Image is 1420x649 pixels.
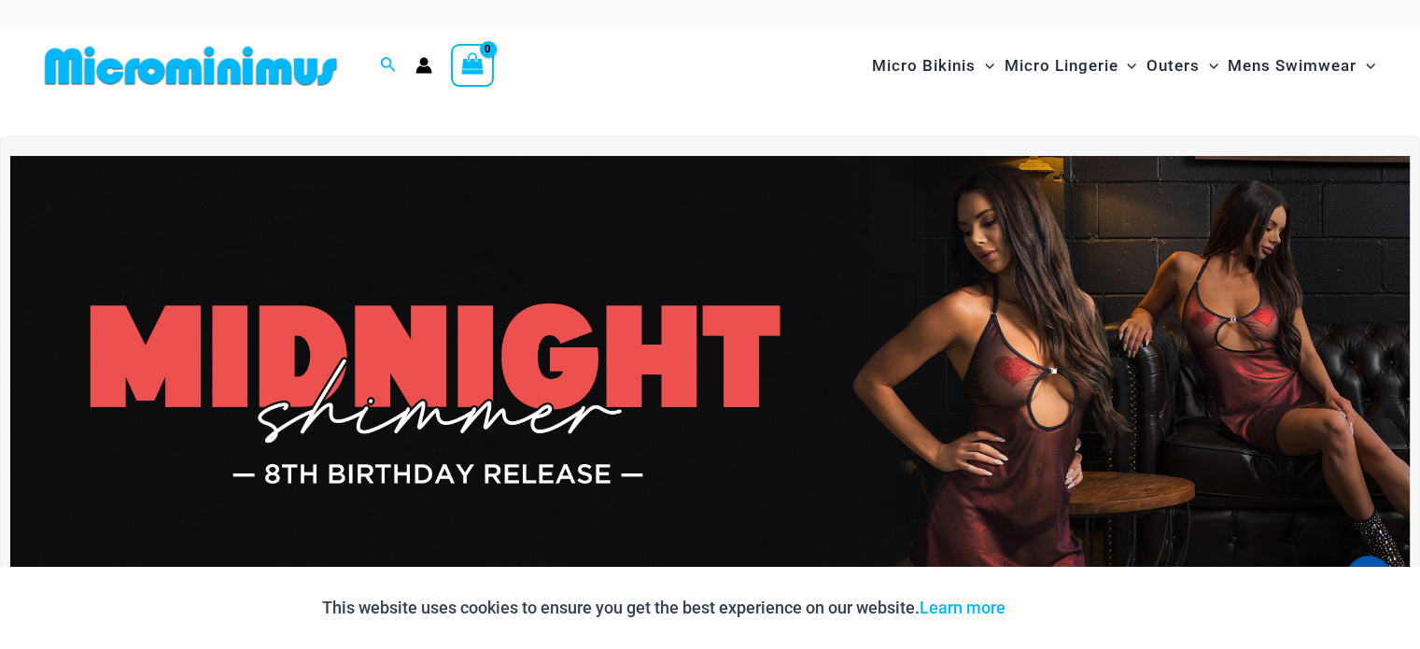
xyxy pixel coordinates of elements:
[322,594,1005,622] p: This website uses cookies to ensure you get the best experience on our website.
[1228,42,1357,90] span: Mens Swimwear
[920,598,1005,617] a: Learn more
[872,42,976,90] span: Micro Bikinis
[451,44,494,87] a: View Shopping Cart, empty
[10,156,1410,631] img: Midnight Shimmer Red Dress
[1357,42,1375,90] span: Menu Toggle
[999,37,1141,94] a: Micro LingerieMenu ToggleMenu Toggle
[1223,37,1380,94] a: Mens SwimwearMenu ToggleMenu Toggle
[1142,37,1223,94] a: OutersMenu ToggleMenu Toggle
[1004,42,1118,90] span: Micro Lingerie
[1019,586,1099,630] button: Accept
[37,45,344,87] img: MM SHOP LOGO FLAT
[415,57,432,74] a: Account icon link
[1200,42,1218,90] span: Menu Toggle
[380,54,397,78] a: Search icon link
[1118,42,1136,90] span: Menu Toggle
[976,42,994,90] span: Menu Toggle
[1146,42,1200,90] span: Outers
[865,35,1383,97] nav: Site Navigation
[867,37,999,94] a: Micro BikinisMenu ToggleMenu Toggle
